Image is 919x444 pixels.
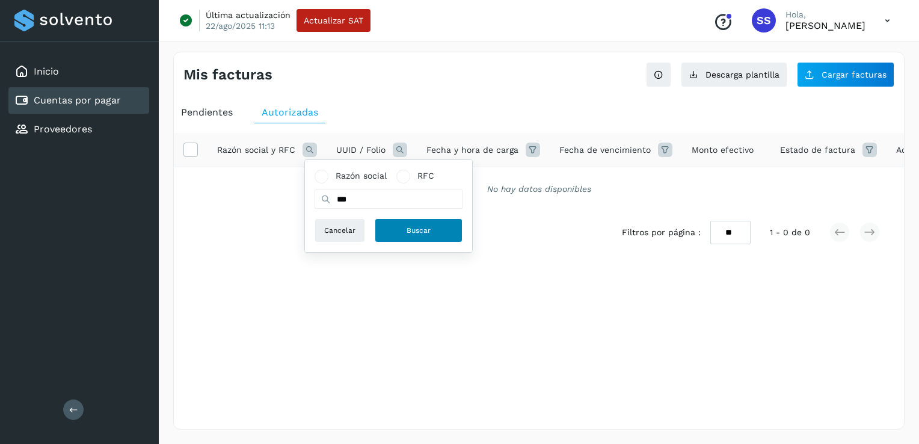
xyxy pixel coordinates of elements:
span: UUID / Folio [336,144,386,156]
button: Cargar facturas [797,62,894,87]
a: Proveedores [34,123,92,135]
button: Actualizar SAT [297,9,370,32]
span: Fecha y hora de carga [426,144,518,156]
div: Inicio [8,58,149,85]
span: Razón social y RFC [217,144,295,156]
span: Cargar facturas [822,70,887,79]
span: Autorizadas [262,106,318,118]
p: 22/ago/2025 11:13 [206,20,275,31]
a: Inicio [34,66,59,77]
span: Descarga plantilla [705,70,779,79]
span: Estado de factura [780,144,855,156]
span: Pendientes [181,106,233,118]
span: 1 - 0 de 0 [770,226,810,239]
button: Descarga plantilla [681,62,787,87]
div: Cuentas por pagar [8,87,149,114]
span: Fecha de vencimiento [559,144,651,156]
p: Última actualización [206,10,290,20]
div: No hay datos disponibles [189,183,888,196]
p: Sagrario Silva [785,20,865,31]
span: Filtros por página : [622,226,701,239]
p: Hola, [785,10,865,20]
div: Proveedores [8,116,149,143]
span: Actualizar SAT [304,16,363,25]
span: Monto efectivo [692,144,754,156]
h4: Mis facturas [183,66,272,84]
a: Cuentas por pagar [34,94,121,106]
